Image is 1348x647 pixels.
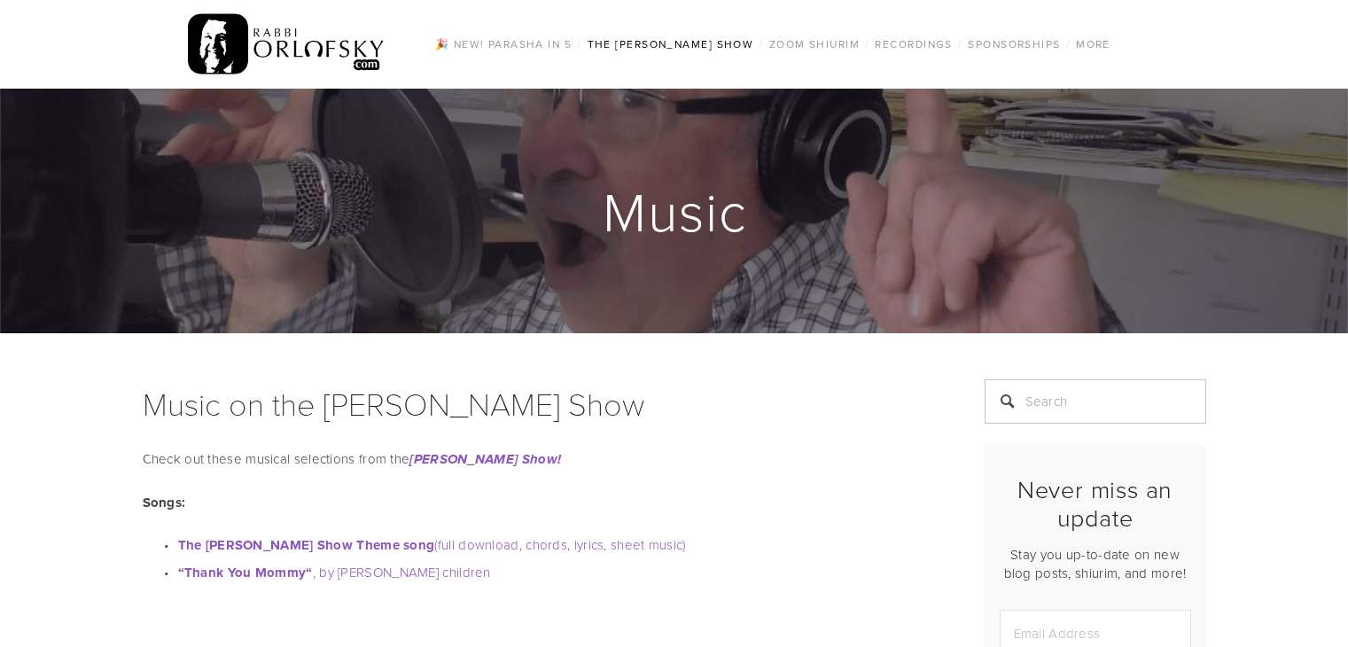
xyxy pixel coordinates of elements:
img: RabbiOrlofsky.com [188,10,386,79]
p: Check out these musical selections from the [143,448,940,471]
strong: “Thank You Mommy“ [178,563,313,582]
a: Sponsorships [962,33,1065,56]
span: / [958,36,962,51]
a: “Thank You Mommy“, by [PERSON_NAME] children [178,563,491,581]
a: Recordings [869,33,957,56]
a: More [1071,33,1116,56]
a: The [PERSON_NAME] Show Theme song(full download, chords, lyrics, sheet music) [178,535,686,554]
input: Search [985,379,1206,424]
h1: Music [143,183,1208,239]
strong: Songs: [143,493,186,512]
span: / [865,36,869,51]
a: Zoom Shiurim [764,33,865,56]
a: 🎉 NEW! Parasha in 5 [430,33,577,56]
em: [PERSON_NAME] Show! [409,452,561,468]
a: [PERSON_NAME] Show! [409,449,561,468]
p: Stay you up-to-date on new blog posts, shiurim, and more! [1000,545,1191,582]
a: The [PERSON_NAME] Show [582,33,760,56]
strong: The [PERSON_NAME] Show Theme song [178,535,435,555]
span: / [759,36,763,51]
span: / [577,36,581,51]
h2: Never miss an update [1000,475,1191,533]
h1: Music on the [PERSON_NAME] Show [143,379,940,427]
span: / [1066,36,1071,51]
